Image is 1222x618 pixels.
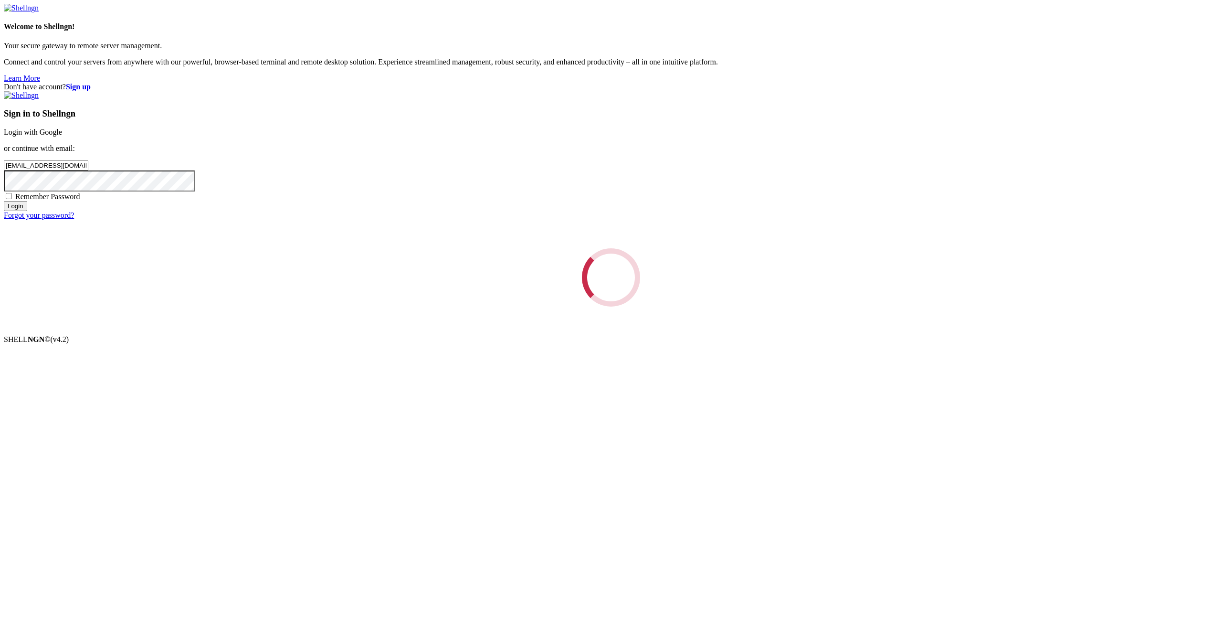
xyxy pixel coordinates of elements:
img: Shellngn [4,4,39,12]
span: 4.2.0 [51,335,69,343]
input: Remember Password [6,193,12,199]
img: Shellngn [4,91,39,100]
input: Login [4,201,27,211]
h3: Sign in to Shellngn [4,108,1218,119]
p: or continue with email: [4,144,1218,153]
p: Your secure gateway to remote server management. [4,42,1218,50]
h4: Welcome to Shellngn! [4,22,1218,31]
input: Email address [4,160,88,170]
a: Forgot your password? [4,211,74,219]
a: Login with Google [4,128,62,136]
a: Learn More [4,74,40,82]
b: NGN [28,335,45,343]
div: Loading... [579,245,643,309]
a: Sign up [66,83,91,91]
div: Don't have account? [4,83,1218,91]
span: Remember Password [15,192,80,201]
p: Connect and control your servers from anywhere with our powerful, browser-based terminal and remo... [4,58,1218,66]
span: SHELL © [4,335,69,343]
